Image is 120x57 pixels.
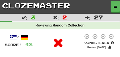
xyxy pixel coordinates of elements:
[5,34,33,41] div: /
[62,14,67,20] span: 2
[52,23,84,27] strong: Random Collection
[85,15,90,20] span: :
[5,43,22,47] span: Score:
[31,14,35,20] span: 3
[87,46,106,49] small: Review: [DATE]
[84,41,89,45] span: 0 %
[25,42,33,47] span: 48
[83,41,115,45] div: Mastered
[22,15,27,20] span: :
[53,15,59,20] span: :
[94,14,103,20] span: 27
